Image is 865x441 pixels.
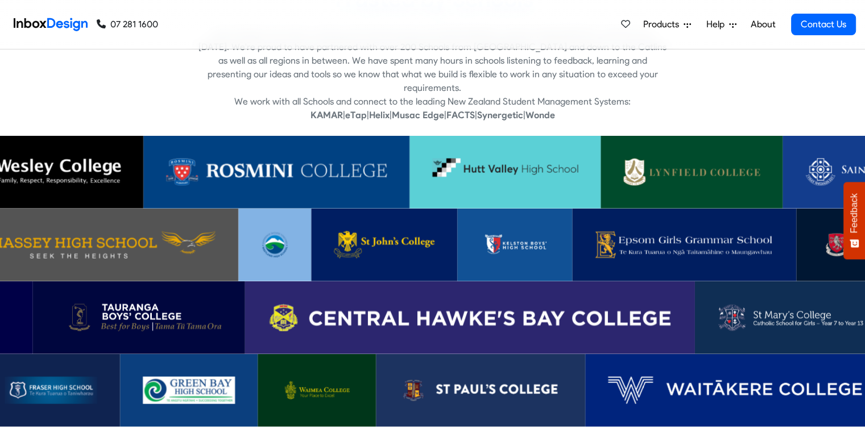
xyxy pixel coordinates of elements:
img: St John’s College (Hillcrest) [334,231,434,259]
img: Rosmini College [166,159,387,186]
span: Products [643,18,684,31]
img: Green Bay High School [143,377,235,404]
a: 07 281 1600 [97,18,158,31]
img: Tauranga Boys’ College [55,304,222,331]
img: Kelston Boys’ High School [480,231,549,259]
img: Westland High School [261,231,288,259]
a: Help [702,13,741,36]
p: We work with all Schools and connect to the leading New Zealand Student Management Systems: [198,95,667,109]
strong: Synergetic [477,110,523,120]
strong: KAMAR [310,110,342,120]
img: Central Hawkes Bay College [267,304,672,331]
img: Fraser High School [5,377,97,404]
span: Feedback [849,193,859,233]
p: Inbox Design have been working with Schools all across [GEOGRAPHIC_DATA], [GEOGRAPHIC_DATA] since... [198,27,667,95]
a: Contact Us [791,14,856,35]
strong: Helix [369,110,389,120]
p: | | | | | | [198,109,667,122]
strong: Wonde [525,110,554,120]
img: Waitakere College [608,377,862,404]
img: Lynfield College [623,159,760,186]
button: Feedback - Show survey [843,182,865,259]
img: Epsom Girls Grammar School [595,231,774,259]
img: St Mary’s College (Ponsonby) [717,304,863,331]
img: St Paul’s College (Ponsonby) [399,377,562,404]
a: About [747,13,779,36]
span: Help [706,18,729,31]
a: Products [639,13,696,36]
img: Waimea College [280,377,353,404]
img: Hutt Valley High School [432,159,578,186]
strong: FACTS [446,110,474,120]
strong: Musac Edge [391,110,444,120]
strong: eTap [345,110,366,120]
